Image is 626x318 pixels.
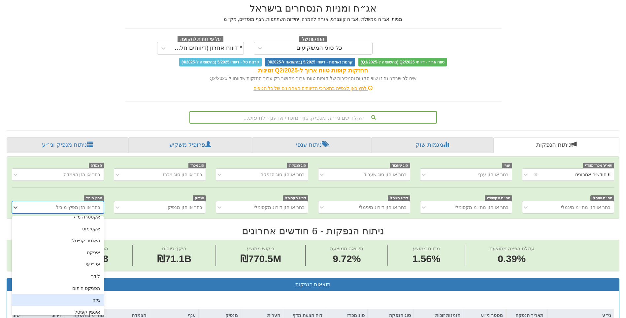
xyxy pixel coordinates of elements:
a: מגמות שוק [371,137,493,153]
span: קרנות סל - דיווחי 5/2025 (בהשוואה ל-4/2025) [179,58,262,66]
a: ניתוח ענפי [252,137,372,153]
span: תשואה ממוצעת [330,246,363,251]
h2: ניתוח הנפקות - 6 חודשים אחרונים [7,225,619,236]
span: מח״מ מינמלי [590,195,614,201]
a: ניתוח מנפיק וני״ע [7,137,128,153]
h3: תוצאות הנפקות [12,282,614,288]
div: איפקס [12,247,104,258]
span: ביקוש ממוצע [247,246,275,251]
div: בחר או הזן מח״מ מינמלי [561,204,610,211]
span: סוג הנפקה [287,163,308,168]
div: בחר או הזן מח״מ מקסימלי [455,204,509,211]
span: דירוג מינימלי [388,195,410,201]
div: אינפין קפיטל [12,306,104,318]
span: היקף גיוסים [162,246,186,251]
span: 1.56% [412,252,440,266]
span: תאריך מכרז מוסדי [583,163,614,168]
div: בחר או הזן מפיץ מוביל [56,204,101,211]
a: ניתוח הנפקות [493,137,619,153]
h5: מניות, אג״ח ממשלתי, אג״ח קונצרני, אג״ח להמרה, יחידות השתתפות, רצף מוסדיים, מק״מ [125,17,501,22]
div: הקלד שם ני״ע, מנפיק, גוף מוסדי או ענף לחיפוש... [190,112,436,123]
div: בחר או הזן מנפיק [168,204,203,211]
span: סוג מכרז [188,163,206,168]
span: ₪71.1B [157,253,191,264]
div: אקסטרה מייל [12,211,104,223]
div: בחר או הזן דירוג מינימלי [359,204,407,211]
div: שים לב שבתצוגה זו שווי הקניות והמכירות של קופות טווח ארוך מחושב רק עבור החזקות שדווחו ל Q2/2025 [125,75,501,82]
span: ענף [502,163,512,168]
div: הפניקס חיתום [12,282,104,294]
div: * דיווח אחרון (דיווחים חלקיים) [171,45,242,52]
div: בחר או הזן ענף [478,171,509,178]
span: 0.39% [489,252,534,266]
span: ₪770.5M [240,253,281,264]
a: פרופיל משקיע [128,137,252,153]
div: אקסימוס [12,223,104,235]
div: החזקות קופות טווח ארוך ל-Q2/2025 זמינות [125,66,501,75]
span: עמלת הפצה ממוצעת [489,246,534,251]
div: כל סוגי המשקיעים [296,45,342,52]
span: דירוג מקסימלי [283,195,308,201]
div: האנטר קפיטל [12,235,104,247]
span: הצמדה [89,163,104,168]
span: קרנות נאמנות - דיווחי 5/2025 (בהשוואה ל-4/2025) [265,58,355,66]
span: מח״מ מקסימלי [485,195,512,201]
div: בחר או הזן דירוג מקסימלי [254,204,305,211]
div: בחר או הזן סוג הנפקה [260,171,305,178]
div: 6 חודשים אחרונים [575,171,610,178]
span: מנפיק [193,195,206,201]
div: בחר או הזן סוג מכרז [163,171,203,178]
span: על פי דוחות לתקופה [178,36,223,43]
div: לידר [12,270,104,282]
span: טווח ארוך - דיווחי Q2/2025 (בהשוואה ל-Q1/2025) [358,58,447,66]
span: 9.72% [330,252,363,266]
div: אי בי אי [12,258,104,270]
div: בחר או הזן הצמדה [64,171,101,178]
span: מפיץ מוביל [84,195,104,201]
h2: אג״ח ומניות הנסחרים בישראל [125,3,501,14]
span: החזקות של [299,36,327,43]
div: גיזה [12,294,104,306]
div: לחץ כאן לצפייה בתאריכי הדיווחים האחרונים של כל הגופים [120,85,506,92]
span: מרווח ממוצע [413,246,440,251]
div: בחר או הזן סוג שעבוד [364,171,407,178]
span: סוג שעבוד [390,163,410,168]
